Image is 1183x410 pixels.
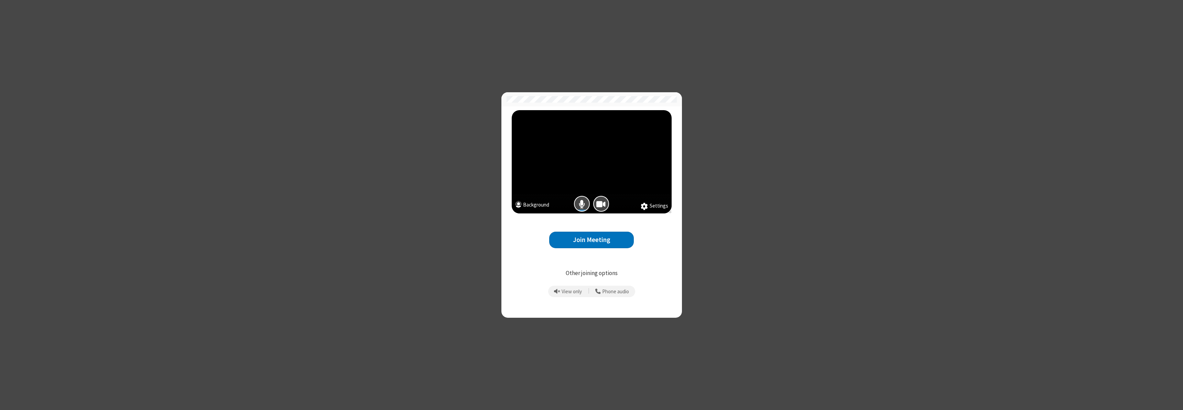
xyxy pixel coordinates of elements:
p: Other joining options [512,269,672,278]
span: View only [562,289,582,295]
span: Phone audio [602,289,629,295]
button: Background [515,201,549,210]
button: Prevent echo when there is already an active mic and speaker in the room. [552,286,585,297]
button: Settings [641,202,668,210]
button: Camera is on [593,196,609,212]
span: | [588,287,589,296]
button: Mic is on [574,196,590,212]
button: Use your phone for mic and speaker while you view the meeting on this device. [593,286,632,297]
button: Join Meeting [549,232,634,249]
